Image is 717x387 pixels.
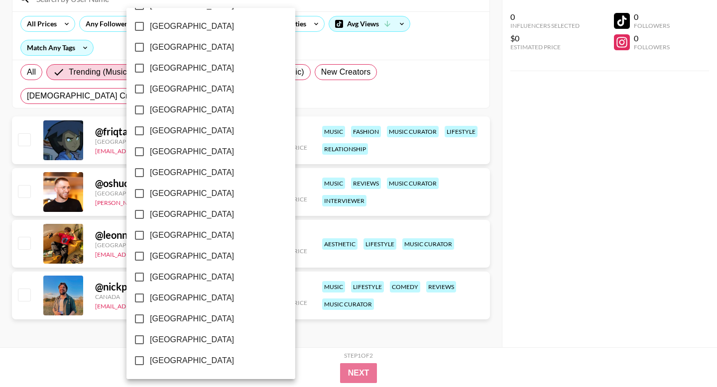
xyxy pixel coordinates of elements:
span: [GEOGRAPHIC_DATA] [150,20,234,32]
span: [GEOGRAPHIC_DATA] [150,355,234,367]
span: [GEOGRAPHIC_DATA] [150,62,234,74]
span: [GEOGRAPHIC_DATA] [150,334,234,346]
span: [GEOGRAPHIC_DATA] [150,188,234,199]
span: [GEOGRAPHIC_DATA] [150,104,234,116]
span: [GEOGRAPHIC_DATA] [150,83,234,95]
span: [GEOGRAPHIC_DATA] [150,250,234,262]
span: [GEOGRAPHIC_DATA] [150,125,234,137]
span: [GEOGRAPHIC_DATA] [150,146,234,158]
span: [GEOGRAPHIC_DATA] [150,292,234,304]
span: [GEOGRAPHIC_DATA] [150,229,234,241]
span: [GEOGRAPHIC_DATA] [150,167,234,179]
span: [GEOGRAPHIC_DATA] [150,208,234,220]
span: [GEOGRAPHIC_DATA] [150,41,234,53]
span: [GEOGRAPHIC_DATA] [150,313,234,325]
iframe: Drift Widget Chat Controller [667,337,705,375]
span: [GEOGRAPHIC_DATA] [150,271,234,283]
